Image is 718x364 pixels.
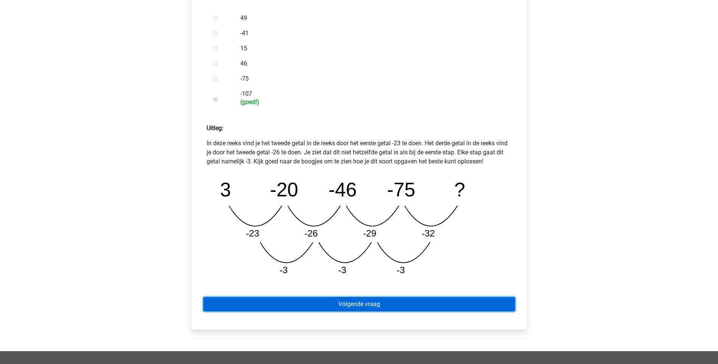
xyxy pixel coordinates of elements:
tspan: -32 [422,228,435,238]
tspan: -3 [397,265,405,275]
label: 15 [240,44,502,53]
label: 49 [240,14,502,23]
tspan: -23 [246,228,259,238]
p: In deze reeks vind je het tweede getal in de reeks door het eerste getal -23 te doen. Het derde g... [207,139,512,166]
tspan: 3 [220,179,231,201]
tspan: -3 [338,265,346,275]
tspan: -75 [387,179,415,201]
label: -41 [240,29,502,38]
tspan: -46 [329,179,357,201]
tspan: -29 [363,228,376,238]
tspan: ? [454,179,465,201]
label: -75 [240,74,502,83]
tspan: -26 [304,228,318,238]
h6: (goed!) [240,98,502,106]
strong: Uitleg: [207,124,223,132]
label: -107 [240,89,502,106]
tspan: -20 [270,179,298,201]
a: Volgende vraag [203,297,515,311]
label: 46 [240,59,502,68]
tspan: -3 [279,265,288,275]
